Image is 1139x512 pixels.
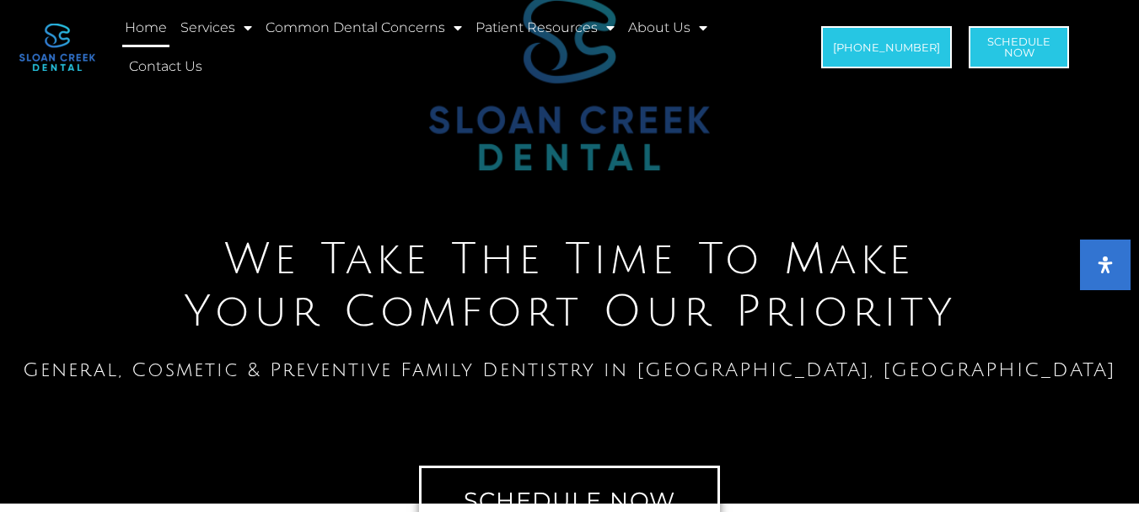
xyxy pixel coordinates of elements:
a: ScheduleNow [969,26,1069,68]
a: About Us [626,8,710,47]
span: Schedule Now [464,489,676,512]
button: Open Accessibility Panel [1080,240,1131,290]
span: [PHONE_NUMBER] [833,42,940,53]
h1: General, Cosmetic & Preventive Family Dentistry in [GEOGRAPHIC_DATA], [GEOGRAPHIC_DATA] [8,360,1131,380]
h2: We Take The Time To Make Your Comfort Our Priority [8,234,1131,339]
a: Services [178,8,255,47]
a: Patient Resources [473,8,617,47]
a: Home [122,8,169,47]
nav: Menu [122,8,782,86]
span: Schedule Now [987,36,1050,58]
img: logo [19,24,95,71]
a: Common Dental Concerns [263,8,465,47]
a: Contact Us [126,47,205,86]
a: [PHONE_NUMBER] [821,26,952,68]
